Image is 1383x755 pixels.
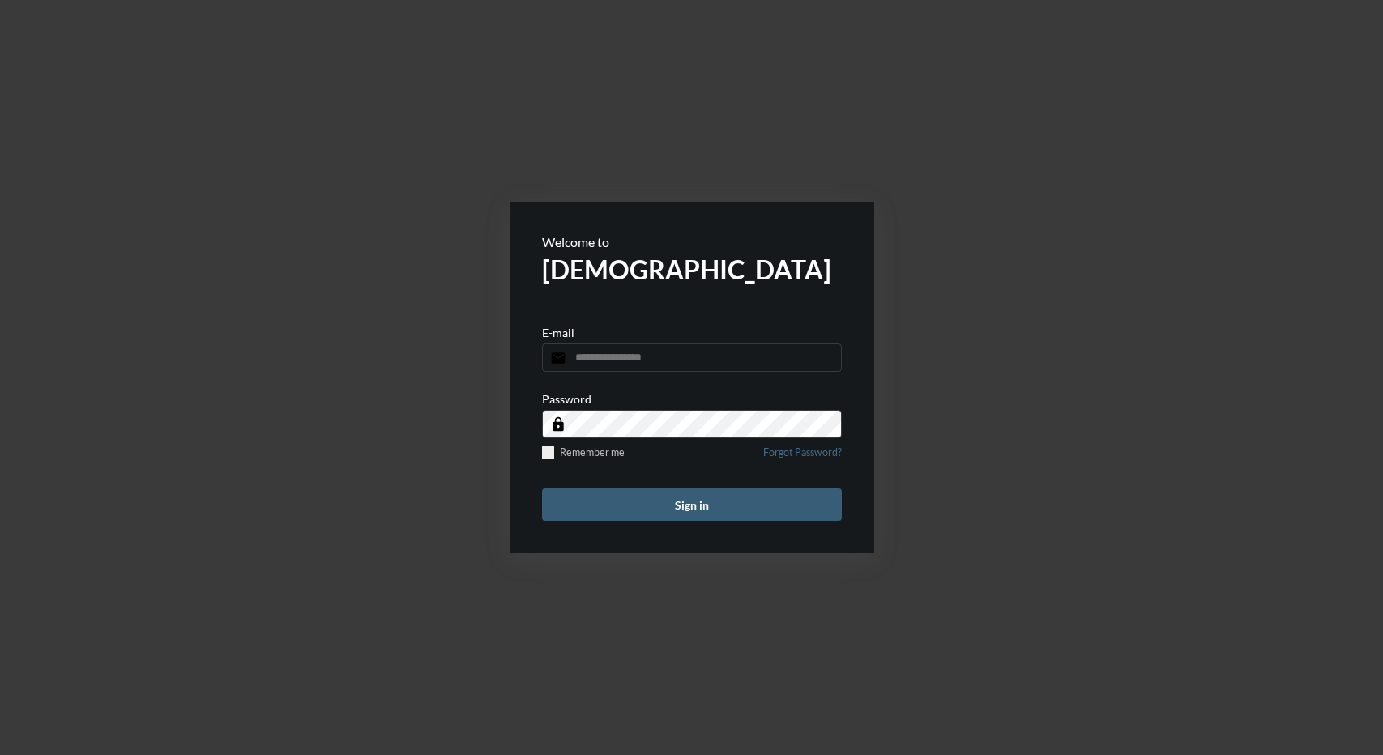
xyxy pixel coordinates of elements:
[763,446,842,468] a: Forgot Password?
[542,326,574,339] p: E-mail
[542,234,842,250] p: Welcome to
[542,488,842,521] button: Sign in
[542,254,842,285] h2: [DEMOGRAPHIC_DATA]
[542,446,625,459] label: Remember me
[542,392,591,406] p: Password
